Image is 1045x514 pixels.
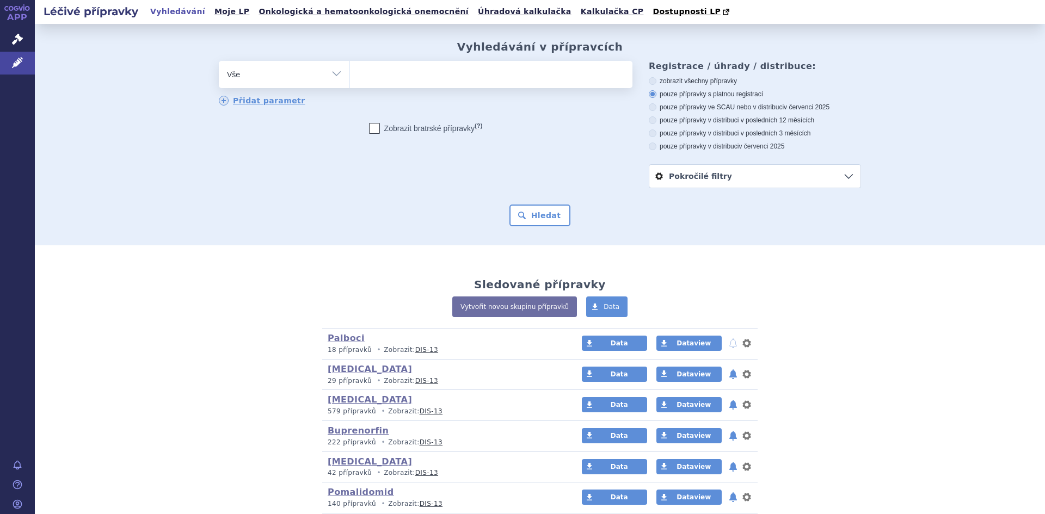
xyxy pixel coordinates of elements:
button: nastavení [741,368,752,381]
i: • [378,407,388,416]
label: pouze přípravky v distribuci [649,142,861,151]
a: Dataview [656,367,722,382]
a: Dataview [656,397,722,412]
label: Zobrazit bratrské přípravky [369,123,483,134]
span: 42 přípravků [328,469,372,476]
button: notifikace [728,398,739,411]
label: zobrazit všechny přípravky [649,77,861,85]
i: • [378,438,388,447]
span: Dostupnosti LP [653,7,721,16]
p: Zobrazit: [328,345,561,355]
span: Dataview [677,432,711,439]
a: Přidat parametr [219,96,305,106]
label: pouze přípravky v distribuci v posledních 3 měsících [649,129,861,138]
a: Moje LP [211,4,253,19]
p: Zobrazit: [328,438,561,447]
a: Vyhledávání [147,4,208,19]
a: Vytvořit novou skupinu přípravků [452,296,577,317]
button: nastavení [741,429,752,442]
p: Zobrazit: [328,468,561,478]
a: DIS-13 [415,377,438,385]
i: • [374,345,384,355]
button: nastavení [741,460,752,473]
span: Data [611,339,628,347]
button: notifikace [728,368,739,381]
span: Data [611,401,628,408]
a: DIS-13 [420,407,442,415]
a: Úhradová kalkulačka [475,4,575,19]
label: pouze přípravky ve SCAU nebo v distribuci [649,103,861,112]
button: nastavení [741,337,752,350]
a: Data [582,367,647,382]
a: Data [582,428,647,443]
i: • [374,376,384,386]
a: [MEDICAL_DATA] [328,456,412,467]
button: Hledat [509,205,571,226]
button: notifikace [728,429,739,442]
p: Zobrazit: [328,499,561,509]
span: Data [611,432,628,439]
button: notifikace [728,460,739,473]
a: Dataview [656,428,722,443]
span: Dataview [677,339,711,347]
span: Dataview [677,463,711,470]
a: Dostupnosti LP [649,4,735,20]
button: nastavení [741,398,752,411]
a: DIS-13 [420,438,442,446]
span: Dataview [677,401,711,408]
h2: Sledované přípravky [474,278,606,291]
i: • [378,499,388,509]
h2: Vyhledávání v přípravcích [457,40,623,53]
span: Data [611,370,628,378]
button: nastavení [741,491,752,504]
p: Zobrazit: [328,407,561,416]
h2: Léčivé přípravky [35,4,147,19]
span: 29 přípravků [328,377,372,385]
a: DIS-13 [420,500,442,507]
a: Data [586,296,628,317]
span: Dataview [677,370,711,378]
a: [MEDICAL_DATA] [328,394,412,405]
span: 579 přípravků [328,407,376,415]
span: Data [604,303,619,311]
a: Data [582,490,647,505]
a: Onkologická a hematoonkologická onemocnění [255,4,472,19]
a: Dataview [656,459,722,474]
label: pouze přípravky v distribuci v posledních 12 měsících [649,116,861,125]
a: Dataview [656,336,722,351]
span: Dataview [677,493,711,501]
span: 140 přípravků [328,500,376,507]
span: v červenci 2025 [784,103,829,111]
a: DIS-13 [415,346,438,354]
h3: Registrace / úhrady / distribuce: [649,61,861,71]
button: notifikace [728,337,739,350]
label: pouze přípravky s platnou registrací [649,90,861,98]
a: Dataview [656,490,722,505]
span: Data [611,493,628,501]
a: [MEDICAL_DATA] [328,364,412,374]
a: Pomalidomid [328,487,394,497]
button: notifikace [728,491,739,504]
p: Zobrazit: [328,376,561,386]
a: Data [582,336,647,351]
a: Pokročilé filtry [649,165,860,188]
span: 18 přípravků [328,346,372,354]
span: Data [611,463,628,470]
a: Palboci [328,333,365,343]
i: • [374,468,384,478]
a: DIS-13 [415,469,438,476]
span: v červenci 2025 [739,143,784,150]
span: 222 přípravků [328,438,376,446]
a: Kalkulačka CP [577,4,647,19]
a: Data [582,459,647,474]
a: Buprenorfin [328,425,389,436]
abbr: (?) [475,122,482,129]
a: Data [582,397,647,412]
